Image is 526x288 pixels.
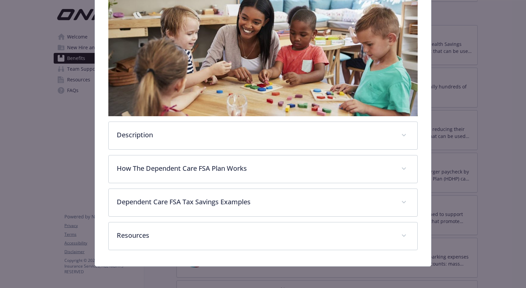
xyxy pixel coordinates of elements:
p: Description [117,130,393,140]
p: Resources [117,230,393,240]
div: Dependent Care FSA Tax Savings Examples [109,189,417,216]
div: Description [109,122,417,149]
div: Resources [109,222,417,250]
p: Dependent Care FSA Tax Savings Examples [117,197,393,207]
p: How The Dependent Care FSA Plan Works [117,163,393,173]
div: How The Dependent Care FSA Plan Works [109,155,417,183]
